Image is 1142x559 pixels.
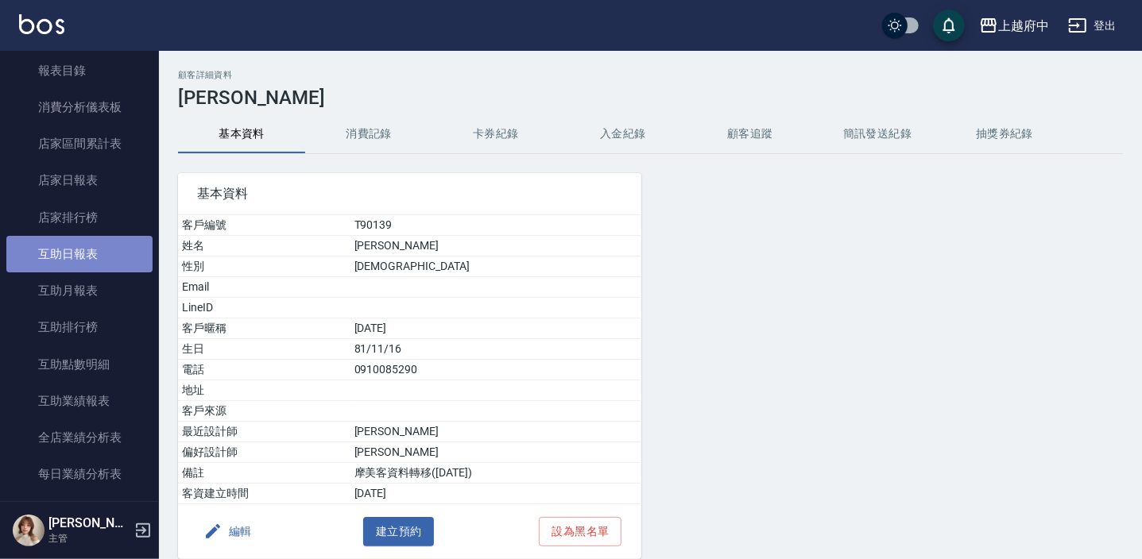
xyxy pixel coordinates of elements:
button: 設為黑名單 [539,517,621,546]
a: 店家排行榜 [6,199,153,236]
button: 基本資料 [178,115,305,153]
a: 互助排行榜 [6,309,153,345]
button: 卡券紀錄 [432,115,559,153]
a: 互助月報表 [6,272,153,309]
td: 客戶來源 [178,401,350,422]
td: 電話 [178,360,350,380]
a: 店家區間累計表 [6,125,153,162]
td: 偏好設計師 [178,442,350,463]
td: [DATE] [350,484,641,504]
td: T90139 [350,215,641,236]
h2: 顧客詳細資料 [178,70,1123,80]
td: LineID [178,298,350,318]
td: [DATE] [350,318,641,339]
p: 主管 [48,531,130,546]
td: 性別 [178,256,350,277]
a: 互助日報表 [6,236,153,272]
td: Email [178,277,350,298]
button: 消費記錄 [305,115,432,153]
button: 顧客追蹤 [687,115,814,153]
td: 最近設計師 [178,422,350,442]
a: 互助點數明細 [6,346,153,383]
button: 編輯 [197,517,258,546]
a: 全店業績分析表 [6,419,153,456]
a: 報表目錄 [6,52,153,89]
td: [DEMOGRAPHIC_DATA] [350,256,641,277]
td: [PERSON_NAME] [350,422,641,442]
h5: [PERSON_NAME] [48,515,130,531]
td: 客資建立時間 [178,484,350,504]
button: 上越府中 [973,10,1055,42]
td: 客戶暱稱 [178,318,350,339]
td: 地址 [178,380,350,401]
span: 基本資料 [197,186,622,202]
button: 登出 [1062,11,1123,40]
button: 入金紀錄 [559,115,687,153]
td: 0910085290 [350,360,641,380]
td: 摩美客資料轉移([DATE]) [350,463,641,484]
img: Person [13,515,45,546]
td: [PERSON_NAME] [350,442,641,463]
td: 姓名 [178,236,350,256]
button: 抽獎券紀錄 [941,115,1068,153]
a: 消費分析儀表板 [6,89,153,125]
img: Logo [19,14,64,34]
button: save [933,10,965,41]
button: 建立預約 [363,517,435,546]
td: 備註 [178,463,350,484]
td: 生日 [178,339,350,360]
a: 互助業績報表 [6,383,153,419]
a: 每日業績分析表 [6,456,153,492]
td: 81/11/16 [350,339,641,360]
div: 上越府中 [998,16,1049,36]
td: 客戶編號 [178,215,350,236]
h3: [PERSON_NAME] [178,87,1123,109]
a: 營業統計分析表 [6,493,153,530]
td: [PERSON_NAME] [350,236,641,256]
button: 簡訊發送紀錄 [814,115,941,153]
a: 店家日報表 [6,162,153,199]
